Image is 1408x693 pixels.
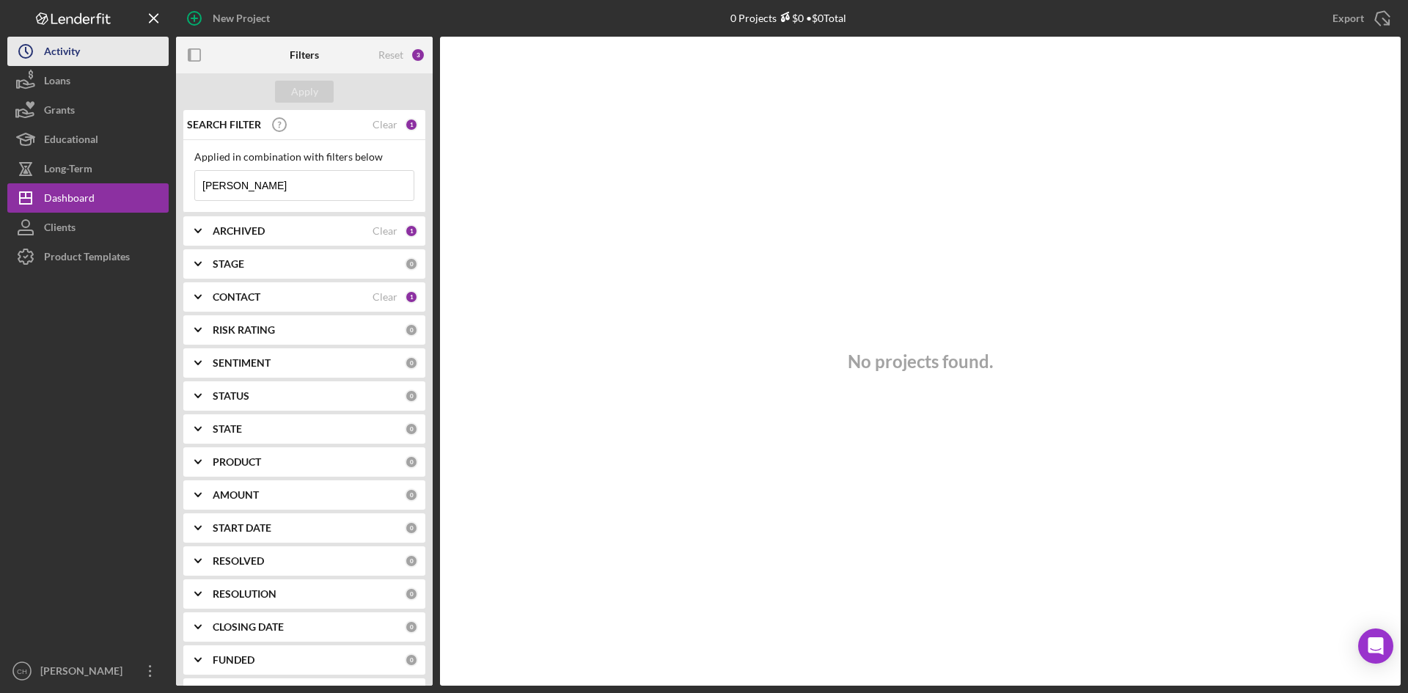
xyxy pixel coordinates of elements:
div: New Project [213,4,270,33]
b: PRODUCT [213,456,261,468]
button: New Project [176,4,285,33]
b: CONTACT [213,291,260,303]
div: 0 [405,356,418,370]
div: 0 [405,389,418,403]
div: 0 Projects • $0 Total [730,12,846,24]
b: START DATE [213,522,271,534]
div: 0 [405,323,418,337]
b: AMOUNT [213,489,259,501]
button: CH[PERSON_NAME] [7,656,169,686]
div: 0 [405,587,418,601]
div: 1 [405,224,418,238]
div: Clear [373,225,397,237]
div: [PERSON_NAME] [37,656,132,689]
div: 0 [405,620,418,634]
div: Activity [44,37,80,70]
div: Dashboard [44,183,95,216]
div: Apply [291,81,318,103]
b: RESOLUTION [213,588,276,600]
b: STATUS [213,390,249,402]
b: RISK RATING [213,324,275,336]
div: Loans [44,66,70,99]
button: Product Templates [7,242,169,271]
button: Activity [7,37,169,66]
div: 0 [405,422,418,436]
div: 1 [405,118,418,131]
button: Grants [7,95,169,125]
div: 0 [405,521,418,535]
div: Product Templates [44,242,130,275]
div: Clients [44,213,76,246]
button: Clients [7,213,169,242]
b: Filters [290,49,319,61]
div: 0 [405,257,418,271]
div: 0 [405,488,418,502]
h3: No projects found. [848,351,993,372]
text: CH [17,667,27,675]
div: Clear [373,119,397,131]
b: FUNDED [213,654,254,666]
button: Loans [7,66,169,95]
button: Export [1318,4,1401,33]
div: Grants [44,95,75,128]
div: 3 [411,48,425,62]
b: STAGE [213,258,244,270]
div: Clear [373,291,397,303]
div: Open Intercom Messenger [1358,628,1393,664]
b: CLOSING DATE [213,621,284,633]
div: 0 [405,653,418,667]
div: Export [1332,4,1364,33]
div: 0 [405,455,418,469]
button: Educational [7,125,169,154]
button: Apply [275,81,334,103]
div: Applied in combination with filters below [194,151,414,163]
div: 0 [405,554,418,568]
div: Reset [378,49,403,61]
b: ARCHIVED [213,225,265,237]
b: SENTIMENT [213,357,271,369]
div: $0 [777,12,804,24]
b: RESOLVED [213,555,264,567]
div: 1 [405,290,418,304]
b: SEARCH FILTER [187,119,261,131]
button: Dashboard [7,183,169,213]
div: Educational [44,125,98,158]
b: STATE [213,423,242,435]
button: Long-Term [7,154,169,183]
div: Long-Term [44,154,92,187]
